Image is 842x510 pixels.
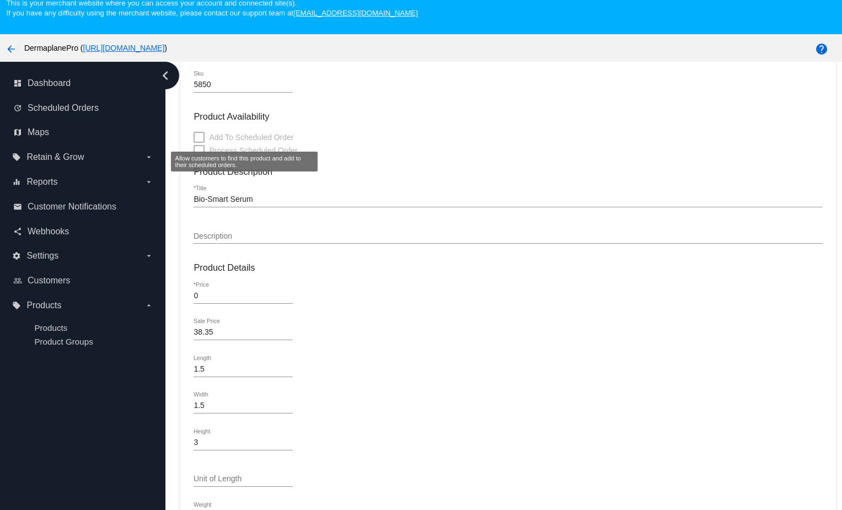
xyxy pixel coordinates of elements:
[34,337,93,346] a: Product Groups
[194,167,822,177] h3: Product Description
[194,232,822,241] input: Description
[13,276,22,285] i: people_outline
[12,178,21,186] i: equalizer
[815,42,828,56] mat-icon: help
[13,124,153,141] a: map Maps
[194,195,822,204] input: *Title
[194,262,822,273] h3: Product Details
[28,276,70,286] span: Customers
[26,177,57,187] span: Reports
[13,104,22,112] i: update
[13,128,22,137] i: map
[28,103,99,113] span: Scheduled Orders
[13,74,153,92] a: dashboard Dashboard
[194,365,293,374] input: Length
[28,78,71,88] span: Dashboard
[13,223,153,240] a: share Webhooks
[194,328,293,337] input: Sale Price
[13,79,22,88] i: dashboard
[13,99,153,117] a: update Scheduled Orders
[144,251,153,260] i: arrow_drop_down
[28,127,49,137] span: Maps
[13,227,22,236] i: share
[144,301,153,310] i: arrow_drop_down
[194,401,293,410] input: Width
[28,227,69,237] span: Webhooks
[26,152,84,162] span: Retain & Grow
[12,153,21,162] i: local_offer
[194,80,293,89] input: Sku
[13,198,153,216] a: email Customer Notifications
[13,202,22,211] i: email
[194,438,293,447] input: Height
[209,131,293,144] span: Add To Scheduled Order
[28,202,116,212] span: Customer Notifications
[26,251,58,261] span: Settings
[12,251,21,260] i: settings
[144,178,153,186] i: arrow_drop_down
[12,301,21,310] i: local_offer
[4,42,18,56] mat-icon: arrow_back
[26,300,61,310] span: Products
[194,475,293,484] input: Unit of Length
[83,44,165,52] a: [URL][DOMAIN_NAME]
[144,153,153,162] i: arrow_drop_down
[194,292,293,300] input: *Price
[293,9,418,17] a: [EMAIL_ADDRESS][DOMAIN_NAME]
[157,67,174,84] i: chevron_left
[194,111,822,122] h3: Product Availability
[13,272,153,289] a: people_outline Customers
[34,323,67,332] a: Products
[24,44,167,52] span: DermaplanePro ( )
[209,144,297,157] span: Process Scheduled Order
